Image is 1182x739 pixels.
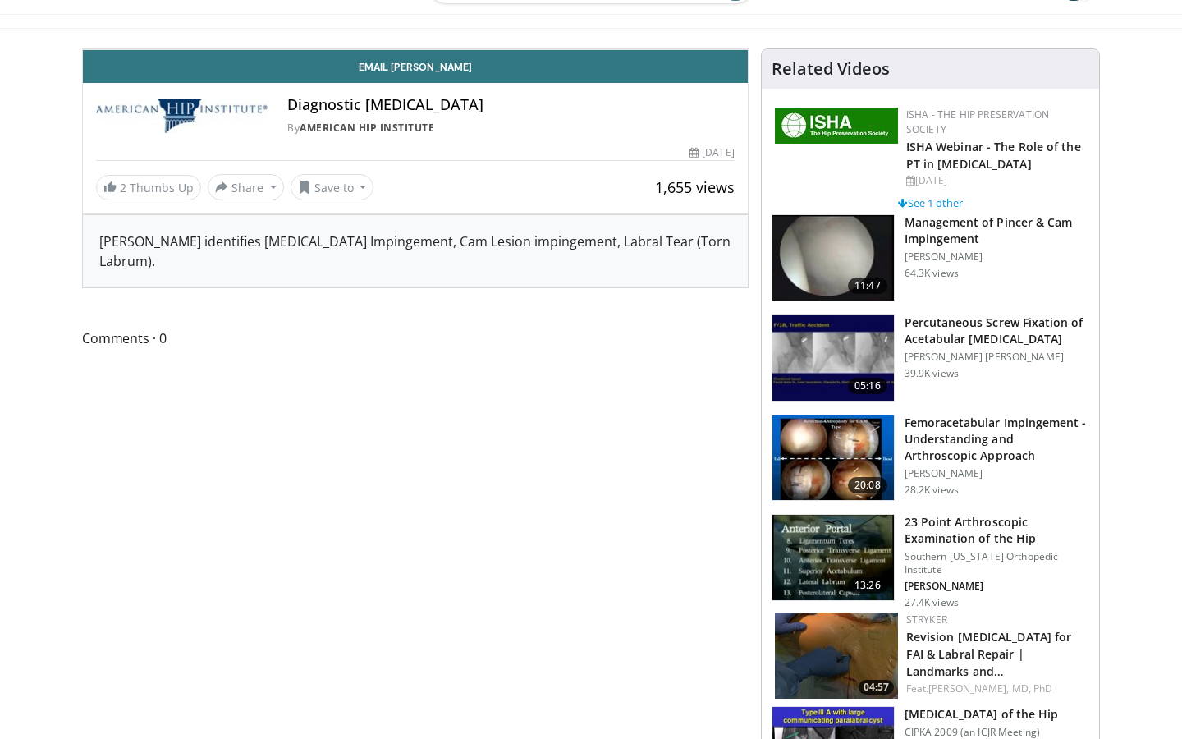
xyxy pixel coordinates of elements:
button: Share [208,174,284,200]
video-js: Video Player [83,49,748,50]
img: rQqFhpGihXXoLKSn5hMDoxOjBrOw-uIx_3.150x105_q85_crop-smart_upscale.jpg [775,613,898,699]
p: [PERSON_NAME] [905,580,1089,593]
a: 05:16 Percutaneous Screw Fixation of Acetabular [MEDICAL_DATA] [PERSON_NAME] [PERSON_NAME] 39.9K ... [772,314,1089,402]
span: 1,655 views [655,177,735,197]
a: 13:26 23 Point Arthroscopic Examination of the Hip Southern [US_STATE] Orthopedic Institute [PERS... [772,514,1089,609]
a: American Hip Institute [300,121,434,135]
div: Feat. [906,682,1086,696]
div: [DATE] [689,145,734,160]
span: 11:47 [848,278,887,294]
a: ISHA Webinar - The Role of the PT in [MEDICAL_DATA] [906,139,1081,172]
button: Save to [291,174,374,200]
div: [PERSON_NAME] identifies [MEDICAL_DATA] Impingement, Cam Lesion impingement, Labral Tear (Torn La... [99,232,731,271]
p: CIPKA 2009 (an ICJR Meeting) [905,726,1059,739]
a: Email [PERSON_NAME] [83,50,748,83]
h3: Management of Pincer & Cam Impingement [905,214,1089,247]
a: See 1 other [898,195,963,210]
span: 13:26 [848,577,887,594]
h3: Femoracetabular Impingement - Understanding and Arthroscopic Approach [905,415,1089,464]
a: 2 Thumbs Up [96,175,201,200]
p: [PERSON_NAME] [905,250,1089,264]
img: a9f71565-a949-43e5-a8b1-6790787a27eb.jpg.150x105_q85_autocrop_double_scale_upscale_version-0.2.jpg [775,108,898,144]
p: [PERSON_NAME] [905,467,1089,480]
h3: [MEDICAL_DATA] of the Hip [905,706,1059,723]
span: 05:16 [848,378,887,394]
p: 27.4K views [905,596,959,609]
a: Revision [MEDICAL_DATA] for FAI & Labral Repair | Landmarks and… [906,629,1072,679]
p: 39.9K views [905,367,959,380]
h3: 23 Point Arthroscopic Examination of the Hip [905,514,1089,547]
a: [PERSON_NAME], MD, PhD [928,682,1052,695]
span: Comments 0 [82,328,749,349]
span: 2 [120,180,126,195]
a: 04:57 [775,613,898,699]
a: Stryker [906,613,947,627]
h4: Related Videos [772,59,890,79]
img: 38483_0000_3.png.150x105_q85_crop-smart_upscale.jpg [772,215,894,301]
p: Southern [US_STATE] Orthopedic Institute [905,550,1089,576]
div: By [287,121,734,135]
h3: Percutaneous Screw Fixation of Acetabular [MEDICAL_DATA] [905,314,1089,347]
span: 04:57 [859,680,894,695]
p: [PERSON_NAME] [PERSON_NAME] [905,351,1089,364]
img: American Hip Institute [96,96,268,135]
img: oa8B-rsjN5HfbTbX4xMDoxOjBrO-I4W8.150x105_q85_crop-smart_upscale.jpg [772,515,894,600]
a: 20:08 Femoracetabular Impingement - Understanding and Arthroscopic Approach [PERSON_NAME] 28.2K v... [772,415,1089,502]
a: 11:47 Management of Pincer & Cam Impingement [PERSON_NAME] 64.3K views [772,214,1089,301]
h4: Diagnostic [MEDICAL_DATA] [287,96,734,114]
p: 64.3K views [905,267,959,280]
p: 28.2K views [905,484,959,497]
img: 134112_0000_1.png.150x105_q85_crop-smart_upscale.jpg [772,315,894,401]
span: 20:08 [848,477,887,493]
img: 410288_3.png.150x105_q85_crop-smart_upscale.jpg [772,415,894,501]
a: ISHA - The Hip Preservation Society [906,108,1050,136]
div: [DATE] [906,173,1086,188]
